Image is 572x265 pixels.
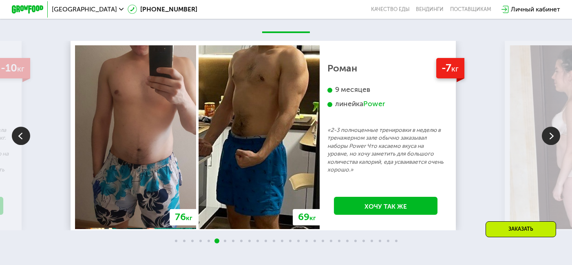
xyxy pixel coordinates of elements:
div: Роман [327,65,444,72]
div: 76 [170,209,197,225]
div: Power [363,100,385,109]
img: Slide left [12,127,30,145]
div: -7 [436,58,464,78]
span: [GEOGRAPHIC_DATA] [52,6,117,13]
img: Slide right [542,127,560,145]
span: кг [451,65,459,73]
div: Личный кабинет [511,4,560,14]
a: Качество еды [371,6,410,13]
div: Заказать [486,221,556,237]
div: 9 месяцев [327,85,444,94]
a: Вендинги [416,6,444,13]
div: линейка [327,100,444,109]
div: поставщикам [450,6,491,13]
a: Хочу так же [334,197,437,215]
span: кг [186,214,192,222]
p: «2-3 полноценные тренировки в неделю в тренажерном зале обычно заказывал наборы Power Что касаемо... [327,126,444,174]
a: [PHONE_NUMBER] [128,4,197,14]
div: 69 [293,209,321,225]
span: кг [17,65,24,73]
span: кг [309,214,316,222]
